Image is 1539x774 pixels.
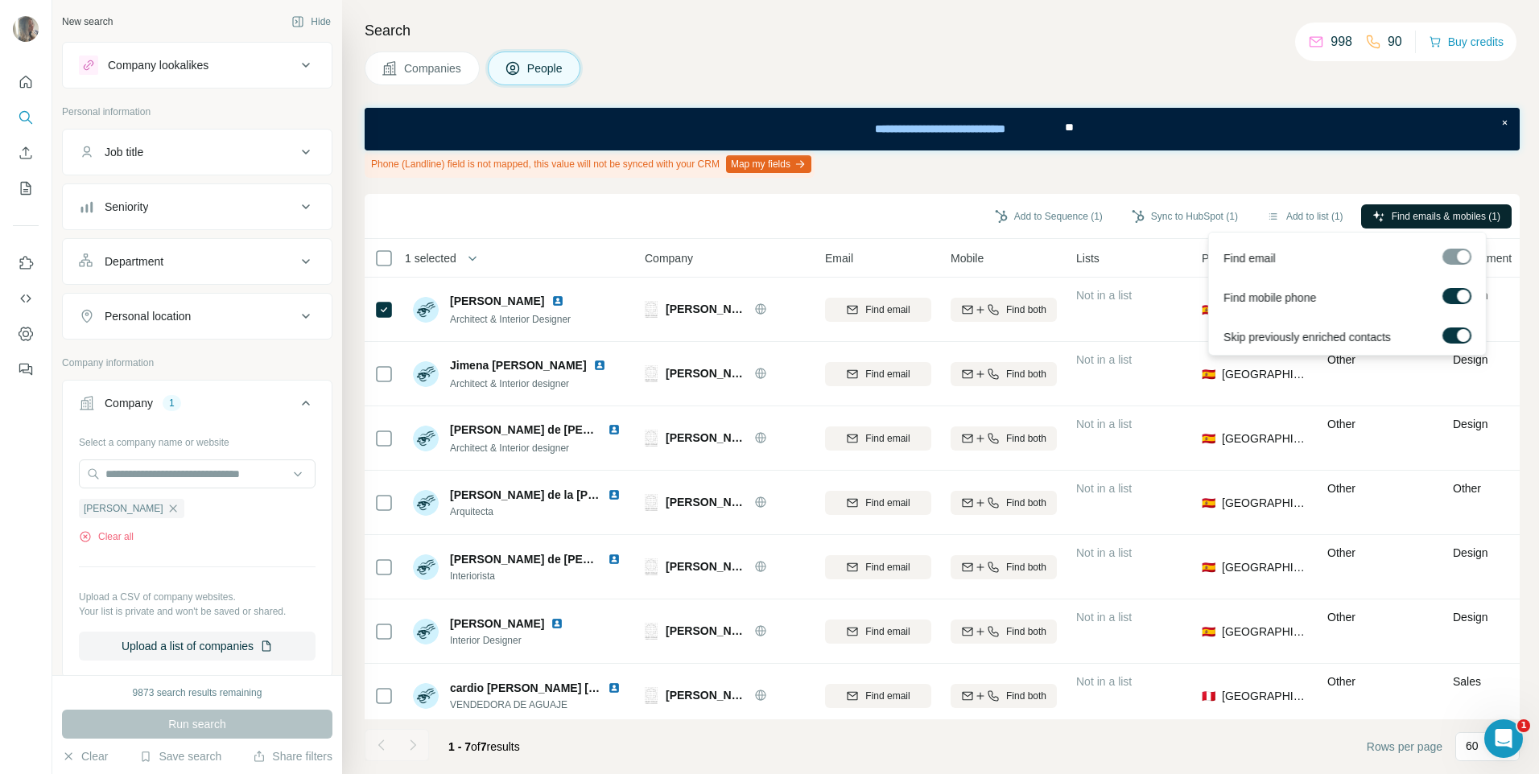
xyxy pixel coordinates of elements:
[63,46,332,84] button: Company lookalikes
[62,748,108,764] button: Clear
[608,423,621,436] img: LinkedIn logo
[1453,418,1488,430] span: Design
[1222,559,1308,575] span: [GEOGRAPHIC_DATA]
[1076,353,1132,366] span: Not in a list
[163,396,181,410] div: 1
[1222,624,1308,640] span: [GEOGRAPHIC_DATA]
[1222,366,1308,382] span: [GEOGRAPHIC_DATA]
[450,488,671,501] span: [PERSON_NAME] de la [PERSON_NAME]
[1331,32,1352,51] p: 998
[951,426,1057,451] button: Find both
[1327,675,1355,688] span: Other
[951,555,1057,579] button: Find both
[865,367,910,381] span: Find email
[413,619,439,644] img: Avatar
[865,496,910,510] span: Find email
[1453,353,1488,366] span: Design
[13,355,39,384] button: Feedback
[365,150,815,178] div: Phone (Landline) field is not mapped, this value will not be synced with your CRM
[666,687,746,703] span: [PERSON_NAME]
[1466,738,1479,754] p: 60
[450,314,571,325] span: Architect & Interior Designer
[63,133,332,171] button: Job title
[1202,430,1215,447] span: 🇪🇸
[13,174,39,203] button: My lists
[1006,624,1046,639] span: Find both
[1202,688,1215,704] span: 🇵🇪
[666,558,746,574] span: [PERSON_NAME]
[13,284,39,313] button: Use Surfe API
[984,204,1114,228] button: Add to Sequence (1)
[448,740,471,753] span: 1 - 7
[608,553,621,566] img: LinkedIn logo
[825,250,853,266] span: Email
[1327,353,1355,366] span: Other
[450,423,658,436] span: [PERSON_NAME] de [PERSON_NAME]
[951,684,1057,708] button: Find both
[105,199,148,215] div: Seniority
[1453,611,1488,624] span: Design
[1076,611,1132,624] span: Not in a list
[108,57,208,73] div: Company lookalikes
[253,748,332,764] button: Share filters
[1006,367,1046,381] span: Find both
[139,748,221,764] button: Save search
[645,365,658,382] img: Logo of Belén Domecq
[450,378,569,389] span: Architect & Interior designer
[1222,495,1308,511] span: [GEOGRAPHIC_DATA]
[1453,546,1488,559] span: Design
[481,740,487,753] span: 7
[1076,418,1132,430] span: Not in a list
[1453,675,1481,688] span: Sales
[951,250,984,266] span: Mobile
[450,569,627,583] span: Interiorista
[825,620,931,644] button: Find email
[62,356,332,370] p: Company information
[13,16,39,42] img: Avatar
[448,740,520,753] span: results
[1517,719,1530,732] span: 1
[645,301,658,318] img: Logo of Belén Domecq
[63,242,332,281] button: Department
[1222,688,1308,704] span: [GEOGRAPHIC_DATA]
[413,490,439,516] img: Avatar
[62,105,332,119] p: Personal information
[13,68,39,97] button: Quick start
[1202,624,1215,640] span: 🇪🇸
[404,60,463,76] span: Companies
[865,624,910,639] span: Find email
[79,429,316,450] div: Select a company name or website
[825,555,931,579] button: Find email
[280,10,342,34] button: Hide
[79,632,316,661] button: Upload a list of companies
[450,294,544,307] span: [PERSON_NAME]
[1367,739,1442,755] span: Rows per page
[63,297,332,336] button: Personal location
[450,681,679,694] span: cardio [PERSON_NAME] [PERSON_NAME]
[133,685,262,700] div: 9873 search results remaining
[1076,482,1132,495] span: Not in a list
[63,187,332,226] button: Seniority
[645,430,658,447] img: Logo of Belén Domecq
[105,144,143,160] div: Job title
[1120,204,1249,228] button: Sync to HubSpot (1)
[1006,303,1046,317] span: Find both
[105,253,163,270] div: Department
[608,488,621,501] img: LinkedIn logo
[62,14,113,29] div: New search
[527,60,564,76] span: People
[84,501,163,516] span: [PERSON_NAME]
[105,395,153,411] div: Company
[413,361,439,387] img: Avatar
[825,491,931,515] button: Find email
[1006,560,1046,574] span: Find both
[551,617,563,630] img: LinkedIn logo
[951,362,1057,386] button: Find both
[63,384,332,429] button: Company1
[450,357,587,373] span: Jimena [PERSON_NAME]
[450,617,544,630] span: [PERSON_NAME]
[413,554,439,580] img: Avatar
[1006,689,1046,703] span: Find both
[1076,289,1132,302] span: Not in a list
